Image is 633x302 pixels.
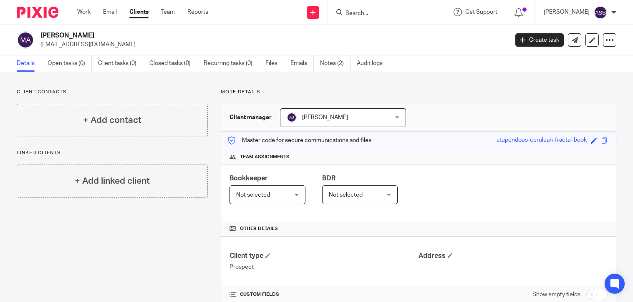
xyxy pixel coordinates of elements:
[229,252,419,260] h4: Client type
[322,175,335,182] span: BDR
[17,150,208,156] p: Linked clients
[240,154,290,160] span: Team assignments
[544,8,590,16] p: [PERSON_NAME]
[229,291,419,298] h4: CUSTOM FIELDS
[129,8,149,16] a: Clients
[465,9,497,15] span: Get Support
[103,8,117,16] a: Email
[419,252,608,260] h4: Address
[40,31,410,40] h2: [PERSON_NAME]
[287,112,297,122] img: svg%3E
[17,7,58,18] img: Pixie
[236,192,270,198] span: Not selected
[17,89,208,95] p: Client contacts
[149,55,197,72] a: Closed tasks (0)
[240,225,278,232] span: Other details
[40,40,503,49] p: [EMAIL_ADDRESS][DOMAIN_NAME]
[515,33,564,47] a: Create task
[221,89,616,95] p: More details
[357,55,389,72] a: Audit logs
[265,55,284,72] a: Files
[17,31,34,49] img: svg%3E
[290,55,314,72] a: Emails
[77,8,91,16] a: Work
[48,55,92,72] a: Open tasks (0)
[532,290,580,299] label: Show empty fields
[83,114,141,127] h4: + Add contact
[345,10,420,17] input: Search
[320,55,351,72] a: Notes (2)
[187,8,208,16] a: Reports
[17,55,41,72] a: Details
[229,175,268,182] span: Bookkeeper
[302,115,348,120] span: [PERSON_NAME]
[229,113,272,122] h3: Client manager
[229,263,419,271] p: Prospect
[329,192,363,198] span: Not selected
[227,136,371,145] p: Master code for secure communications and files
[594,6,607,19] img: svg%3E
[204,55,259,72] a: Recurring tasks (0)
[98,55,143,72] a: Client tasks (0)
[75,175,150,187] h4: + Add linked client
[497,136,587,145] div: stupendous-cerulean-fractal-book
[161,8,175,16] a: Team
